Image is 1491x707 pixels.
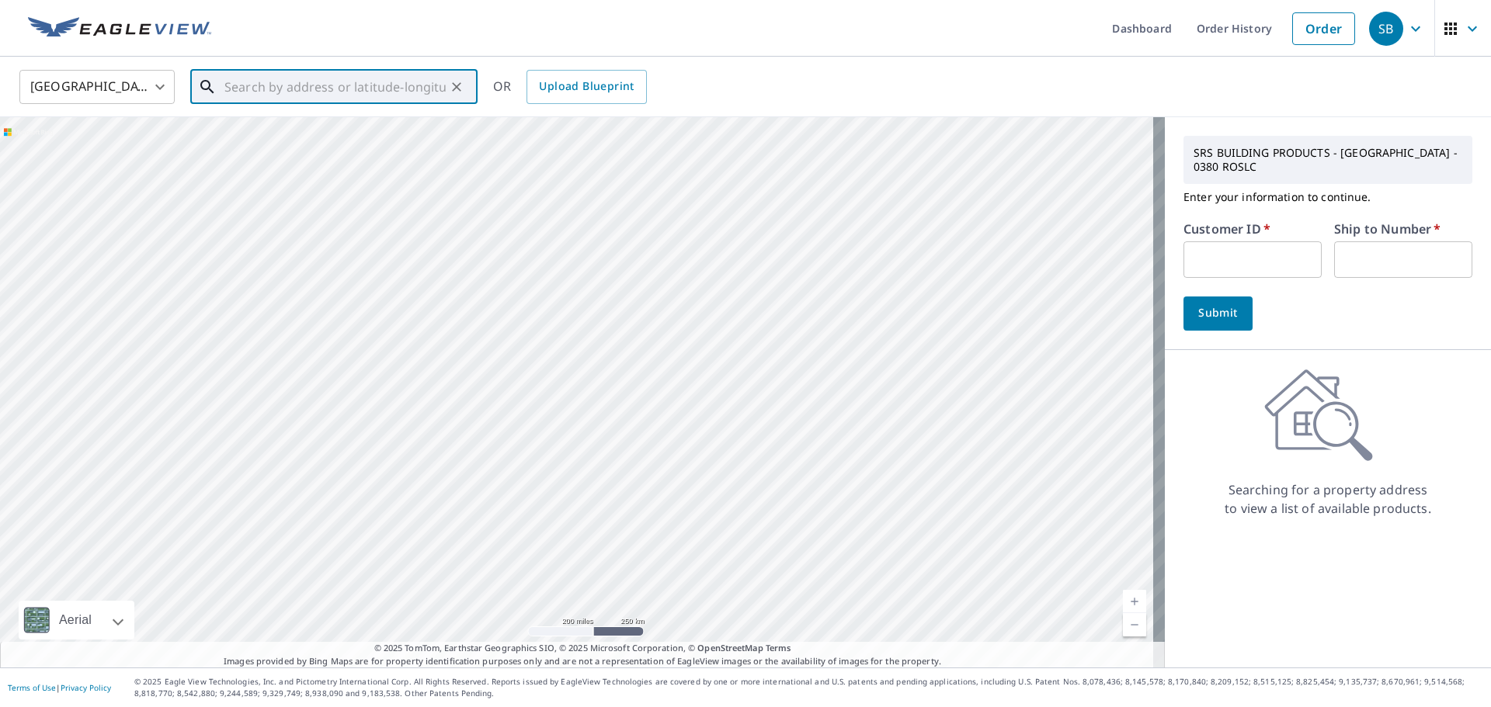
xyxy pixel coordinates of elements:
a: Privacy Policy [61,682,111,693]
div: [GEOGRAPHIC_DATA] [19,65,175,109]
p: | [8,683,111,692]
div: OR [493,70,647,104]
button: Submit [1183,296,1253,331]
span: Submit [1196,303,1240,323]
a: OpenStreetMap [697,642,763,653]
p: © 2025 Eagle View Technologies, Inc. and Pictometry International Corp. All Rights Reserved. Repo... [134,676,1483,699]
button: Clear [446,76,467,98]
div: SB [1369,12,1403,46]
label: Customer ID [1183,223,1270,235]
a: Current Level 5, Zoom Out [1123,613,1146,636]
a: Terms of Use [8,682,56,693]
div: Aerial [19,601,134,639]
label: Ship to Number [1334,223,1441,235]
input: Search by address or latitude-longitude [224,65,446,109]
a: Terms [766,642,791,653]
p: SRS BUILDING PRODUCTS - [GEOGRAPHIC_DATA] - 0380 ROSLC [1187,140,1468,180]
span: Upload Blueprint [539,77,634,96]
p: Enter your information to continue. [1183,184,1472,210]
div: Aerial [54,601,96,639]
img: EV Logo [28,17,211,40]
a: Upload Blueprint [527,70,646,104]
p: Searching for a property address to view a list of available products. [1224,480,1432,518]
span: © 2025 TomTom, Earthstar Geographics SIO, © 2025 Microsoft Corporation, © [374,642,791,655]
a: Order [1292,12,1355,45]
a: Current Level 5, Zoom In [1123,590,1146,613]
